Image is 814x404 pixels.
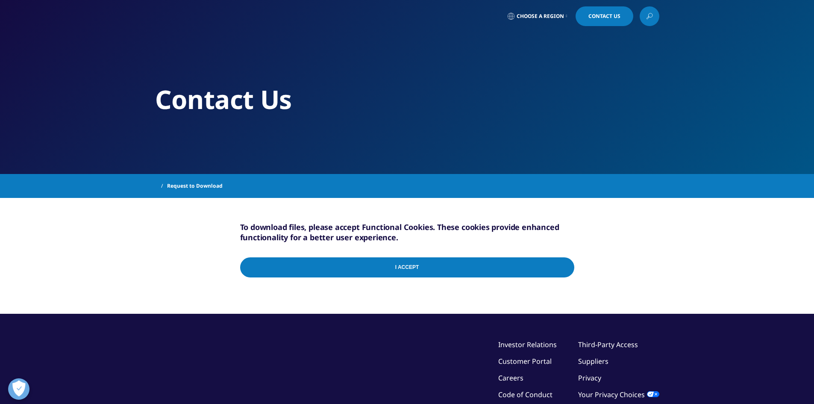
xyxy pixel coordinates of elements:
input: I Accept [240,257,574,277]
a: Suppliers [578,357,608,366]
a: Careers [498,373,523,383]
a: Investor Relations [498,340,557,349]
a: Contact Us [576,6,633,26]
a: Customer Portal [498,357,552,366]
a: Code of Conduct [498,390,552,399]
span: Request to Download [167,178,223,194]
a: Your Privacy Choices [578,390,659,399]
span: Contact Us [588,14,620,19]
h5: To download files, please accept Functional Cookies. These cookies provide enhanced functionality... [240,222,574,242]
a: Privacy [578,373,601,383]
h2: Contact Us [155,83,659,115]
button: 打开偏好 [8,378,29,400]
a: Third-Party Access [578,340,638,349]
span: Choose a Region [517,13,564,20]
